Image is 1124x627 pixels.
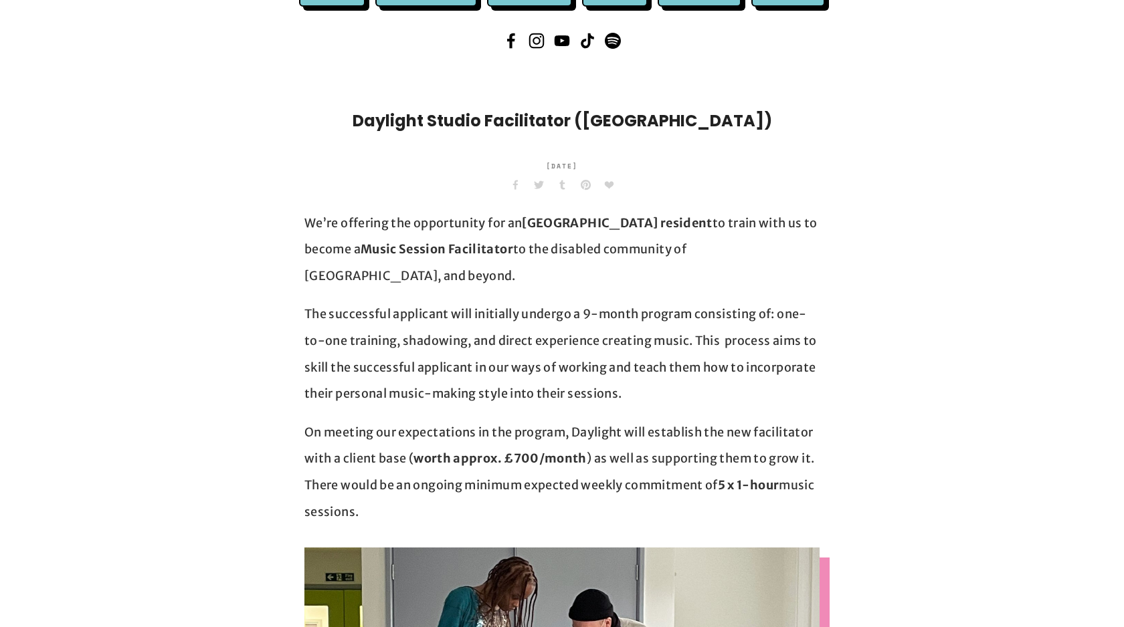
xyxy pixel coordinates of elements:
[304,301,820,406] p: The successful applicant will initially undergo a 9-month program consisting of: one-to-one train...
[413,451,587,466] strong: worth approx. £700/month
[546,153,578,180] time: [DATE]
[304,109,820,133] h1: Daylight Studio Facilitator ([GEOGRAPHIC_DATA])
[718,477,779,493] strong: 5 x 1-hour
[304,210,820,289] p: We’re offering the opportunity for an to train with us to become a to the disabled community of [...
[304,419,820,525] p: On meeting our expectations in the program, Daylight will establish the new facilitator with a cl...
[522,215,712,231] strong: [GEOGRAPHIC_DATA] resident
[361,241,513,257] strong: Music Session Facilitator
